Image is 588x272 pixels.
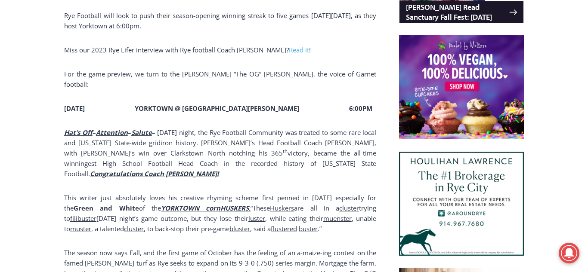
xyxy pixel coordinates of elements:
[299,224,318,233] u: buster
[248,214,265,223] u: luster
[0,86,124,107] a: [PERSON_NAME] Read Sanctuary Fall Fest: [DATE]
[271,224,297,233] u: flustered
[64,10,376,31] p: Rye Football will look to push their season-opening winning streak to five games [DATE][DATE], as...
[217,0,407,83] div: "[PERSON_NAME] and I covered the [DATE] Parade, which was a really eye opening experience as I ha...
[270,204,294,212] u: Huskers
[399,35,524,139] img: Baked by Melissa
[161,204,251,212] u: YORKTOWN cornHUSKERS.
[64,104,372,113] strong: [DATE] YORKTOWN @ [GEOGRAPHIC_DATA][PERSON_NAME] 6:00PM
[207,83,417,107] a: Intern @ [DOMAIN_NAME]
[225,86,399,105] span: Intern @ [DOMAIN_NAME]
[74,204,139,212] strong: Green and White
[96,128,128,137] u: Attention
[90,25,120,70] div: unique DIY crafts
[124,224,144,233] u: cluster
[64,128,93,137] u: Hat’s Off
[399,152,524,256] img: Houlihan Lawrence The #1 Brokerage in Rye City
[90,73,94,81] div: 5
[100,73,104,81] div: 6
[131,128,152,137] u: Salute
[64,193,376,234] p: This writer just absolutely loves his creative rhyming scheme first penned in [DATE] especially f...
[90,169,219,178] u: Congratulations Coach [PERSON_NAME]!
[323,214,352,223] u: muenster
[64,45,376,55] p: Miss our 2023 Rye Lifer interview with Rye football Coach [PERSON_NAME]? !
[339,204,359,212] u: cluster
[70,224,91,233] u: muster
[283,148,288,154] sup: th
[96,73,98,81] div: /
[7,86,110,106] h4: [PERSON_NAME] Read Sanctuary Fall Fest: [DATE]
[229,224,250,233] u: bluster
[70,214,96,223] u: filibuster
[64,69,376,89] p: For the game preview, we turn to the [PERSON_NAME] “The OG” [PERSON_NAME], the voice of Garnet fo...
[64,127,376,179] p: – – – [DATE] night, the Rye Football Community was treated to some rare local and [US_STATE] Stat...
[289,46,309,54] a: Read it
